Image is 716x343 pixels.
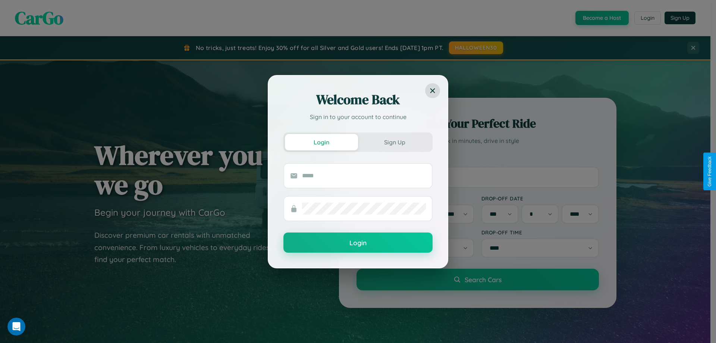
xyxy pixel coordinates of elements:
[358,134,431,150] button: Sign Up
[283,233,433,253] button: Login
[707,156,712,187] div: Give Feedback
[285,134,358,150] button: Login
[283,112,433,121] p: Sign in to your account to continue
[283,91,433,109] h2: Welcome Back
[7,318,25,336] iframe: Intercom live chat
